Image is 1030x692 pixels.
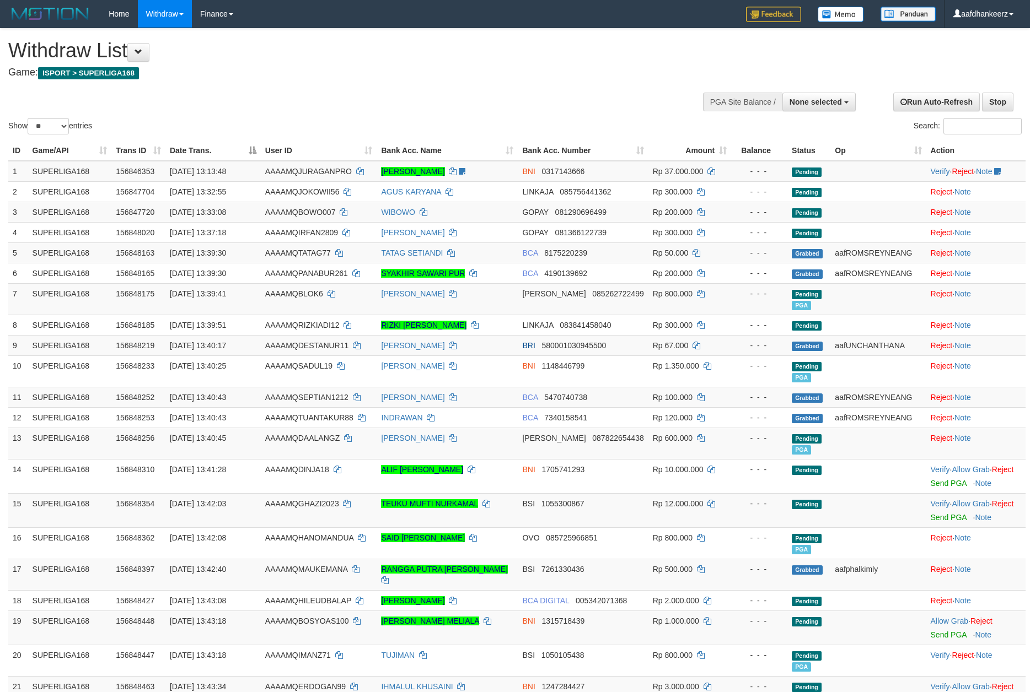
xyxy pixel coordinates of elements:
[8,459,28,493] td: 14
[116,269,154,278] span: 156848165
[28,493,112,527] td: SUPERLIGA168
[931,341,953,350] a: Reject
[792,290,822,299] span: Pending
[8,335,28,355] td: 9
[926,202,1026,222] td: ·
[931,499,950,508] a: Verify
[736,432,783,444] div: - - -
[381,187,441,196] a: AGUS KARYANA
[377,140,518,161] th: Bank Acc. Name: activate to sort column ascending
[943,118,1022,134] input: Search:
[28,140,112,161] th: Game/API: activate to sort column ascending
[170,269,226,278] span: [DATE] 13:39:30
[8,559,28,590] td: 17
[170,434,226,442] span: [DATE] 13:40:45
[926,263,1026,283] td: ·
[975,630,991,639] a: Note
[893,93,980,111] a: Run Auto-Refresh
[926,559,1026,590] td: ·
[170,248,226,257] span: [DATE] 13:39:30
[381,248,443,257] a: TATAG SETIANDI
[170,321,226,329] span: [DATE] 13:39:51
[265,413,353,422] span: AAAAMQTUANTAKUR88
[954,187,971,196] a: Note
[170,499,226,508] span: [DATE] 13:42:03
[28,242,112,263] td: SUPERLIGA168
[830,387,926,407] td: aafROMSREYNEANG
[28,181,112,202] td: SUPERLIGA168
[560,187,611,196] span: Copy 085756441362 to clipboard
[731,140,787,161] th: Balance
[931,187,953,196] a: Reject
[954,321,971,329] a: Note
[522,228,548,237] span: GOPAY
[790,98,842,106] span: None selected
[522,248,538,257] span: BCA
[952,651,974,659] a: Reject
[265,167,352,176] span: AAAAMQJURAGANPRO
[736,166,783,177] div: - - -
[265,248,331,257] span: AAAAMQTATAG77
[8,428,28,459] td: 13
[736,412,783,423] div: - - -
[28,202,112,222] td: SUPERLIGA168
[653,499,704,508] span: Rp 12.000.000
[165,140,261,161] th: Date Trans.: activate to sort column descending
[926,355,1026,387] td: ·
[116,393,154,402] span: 156848252
[952,465,991,474] span: ·
[952,499,989,508] a: Allow Grab
[265,208,336,217] span: AAAAMQBOWO007
[926,428,1026,459] td: ·
[8,181,28,202] td: 2
[931,651,950,659] a: Verify
[555,228,607,237] span: Copy 081366122739 to clipboard
[975,479,991,488] a: Note
[381,167,444,176] a: [PERSON_NAME]
[116,434,154,442] span: 156848256
[518,140,648,161] th: Bank Acc. Number: activate to sort column ascending
[546,533,597,542] span: Copy 085725966851 to clipboard
[265,499,339,508] span: AAAAMQGHAZI2023
[931,269,953,278] a: Reject
[8,67,675,78] h4: Game:
[952,167,974,176] a: Reject
[381,393,444,402] a: [PERSON_NAME]
[792,167,822,177] span: Pending
[28,315,112,335] td: SUPERLIGA168
[28,527,112,559] td: SUPERLIGA168
[28,161,112,182] td: SUPERLIGA168
[381,533,465,542] a: SAID [PERSON_NAME]
[736,186,783,197] div: - - -
[954,228,971,237] a: Note
[522,533,539,542] span: OVO
[541,341,606,350] span: Copy 580001030945500 to clipboard
[931,479,967,488] a: Send PGA
[931,248,953,257] a: Reject
[931,413,953,422] a: Reject
[8,283,28,315] td: 7
[541,499,584,508] span: Copy 1055300867 to clipboard
[261,140,377,161] th: User ID: activate to sort column ascending
[8,315,28,335] td: 8
[792,393,823,403] span: Grabbed
[970,617,993,625] a: Reject
[116,565,154,574] span: 156848397
[931,565,953,574] a: Reject
[931,533,953,542] a: Reject
[28,355,112,387] td: SUPERLIGA168
[792,434,822,444] span: Pending
[992,465,1014,474] a: Reject
[522,499,535,508] span: BSI
[954,393,971,402] a: Note
[736,227,783,238] div: - - -
[736,268,783,279] div: - - -
[116,341,154,350] span: 156848219
[381,361,444,370] a: [PERSON_NAME]
[265,321,340,329] span: AAAAMQRIZKIADI12
[38,67,139,79] span: ISPORT > SUPERLIGA168
[954,565,971,574] a: Note
[653,248,689,257] span: Rp 50.000
[792,229,822,238] span: Pending
[522,413,538,422] span: BCA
